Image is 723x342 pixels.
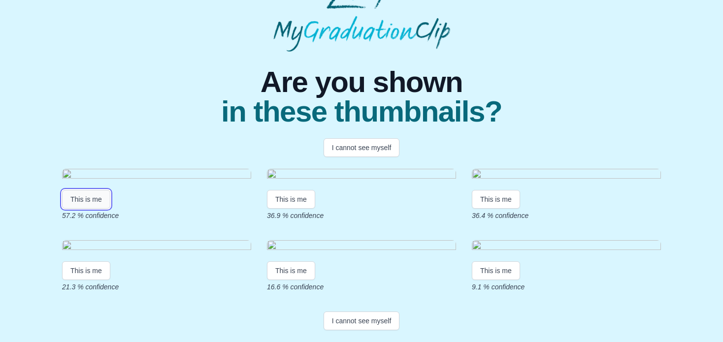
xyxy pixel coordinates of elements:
img: 41653334435b10bd053d1a14c9b7087d809a0e9b.gif [472,169,661,182]
button: This is me [472,190,520,209]
p: 36.9 % confidence [267,211,456,220]
button: This is me [62,190,110,209]
img: 376fb373c4968863659a7ab00661a95ede6197f9.gif [472,240,661,253]
span: Are you shown [221,67,502,97]
p: 16.6 % confidence [267,282,456,292]
p: 21.3 % confidence [62,282,251,292]
img: 59a1bf85723c789f86094784d474fbd1cc64cc57.gif [267,169,456,182]
button: This is me [62,261,110,280]
img: 34be82e30605ac7a3f27896c67061aab9e9bf830.gif [267,240,456,253]
button: I cannot see myself [324,138,400,157]
span: in these thumbnails? [221,97,502,126]
p: 9.1 % confidence [472,282,661,292]
button: I cannot see myself [324,311,400,330]
p: 36.4 % confidence [472,211,661,220]
button: This is me [472,261,520,280]
img: 45b94388a79e1dd3410ae12b8e132793b88447a3.gif [62,169,251,182]
p: 57.2 % confidence [62,211,251,220]
button: This is me [267,190,315,209]
button: This is me [267,261,315,280]
img: 4fb9cbe24c68e2792f8a98f985dc70af4435a118.gif [62,240,251,253]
